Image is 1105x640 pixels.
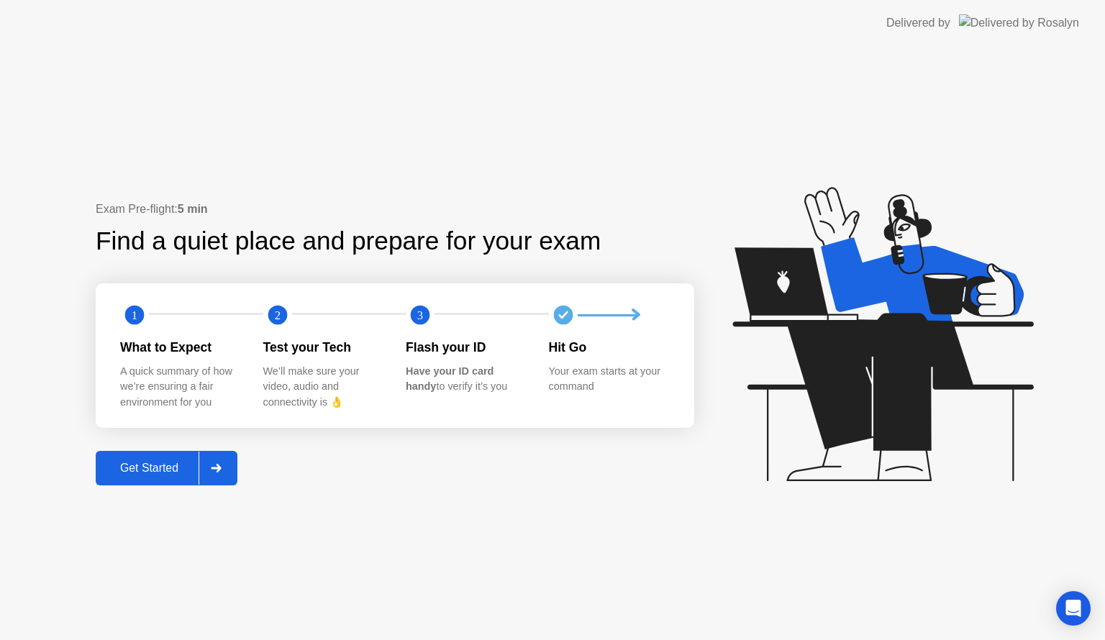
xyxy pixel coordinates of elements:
button: Get Started [96,451,237,485]
text: 2 [274,308,280,322]
text: 3 [417,308,423,322]
b: Have your ID card handy [406,365,494,393]
div: Get Started [100,462,199,475]
img: Delivered by Rosalyn [959,14,1079,31]
div: Delivered by [886,14,950,32]
b: 5 min [178,203,208,215]
div: Hit Go [549,338,669,357]
div: Test your Tech [263,338,383,357]
div: We’ll make sure your video, audio and connectivity is 👌 [263,364,383,411]
div: Your exam starts at your command [549,364,669,395]
div: Open Intercom Messenger [1056,591,1091,626]
div: Find a quiet place and prepare for your exam [96,222,603,260]
div: What to Expect [120,338,240,357]
div: Exam Pre-flight: [96,201,694,218]
text: 1 [132,308,137,322]
div: Flash your ID [406,338,526,357]
div: to verify it’s you [406,364,526,395]
div: A quick summary of how we’re ensuring a fair environment for you [120,364,240,411]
